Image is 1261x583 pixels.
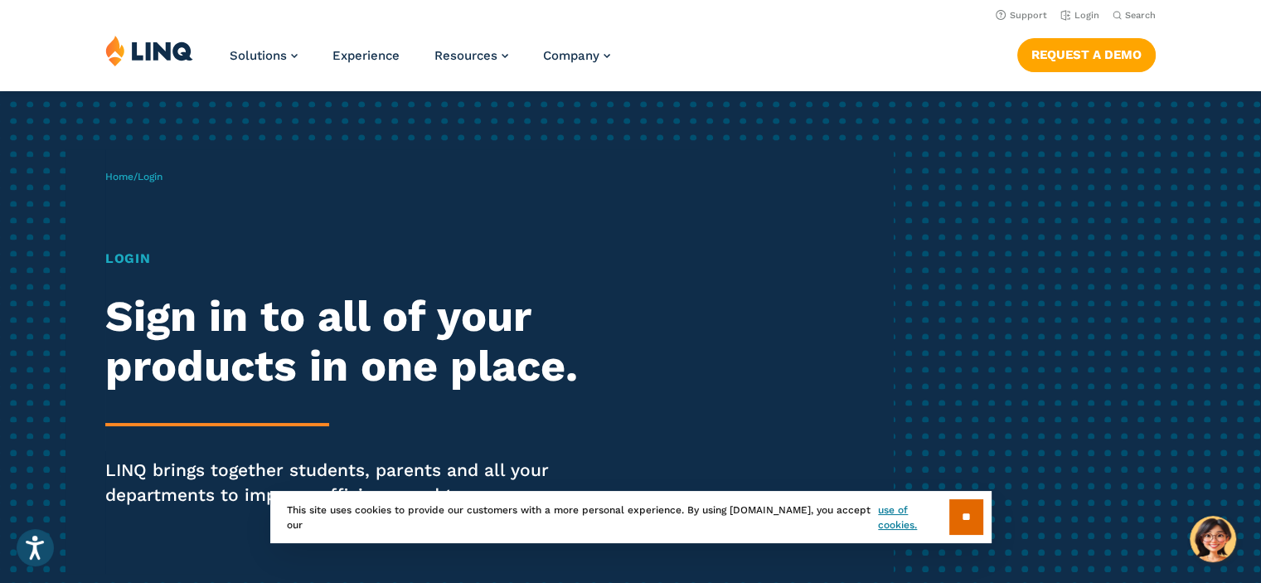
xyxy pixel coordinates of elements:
nav: Button Navigation [1017,35,1156,71]
button: Hello, have a question? Let’s chat. [1190,516,1236,562]
a: Request a Demo [1017,38,1156,71]
p: LINQ brings together students, parents and all your departments to improve efficiency and transpa... [105,458,591,508]
a: Solutions [230,48,298,63]
span: Solutions [230,48,287,63]
button: Open Search Bar [1113,9,1156,22]
span: Login [138,171,162,182]
span: / [105,171,162,182]
a: Company [543,48,610,63]
nav: Primary Navigation [230,35,610,90]
a: Support [996,10,1047,21]
a: Login [1060,10,1099,21]
a: Resources [434,48,508,63]
h1: Login [105,249,591,269]
a: Experience [332,48,400,63]
span: Search [1125,10,1156,21]
div: This site uses cookies to provide our customers with a more personal experience. By using [DOMAIN... [270,491,992,543]
a: use of cookies. [878,503,948,532]
span: Company [543,48,599,63]
span: Resources [434,48,497,63]
img: LINQ | K‑12 Software [105,35,193,66]
a: Home [105,171,133,182]
h2: Sign in to all of your products in one place. [105,292,591,391]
